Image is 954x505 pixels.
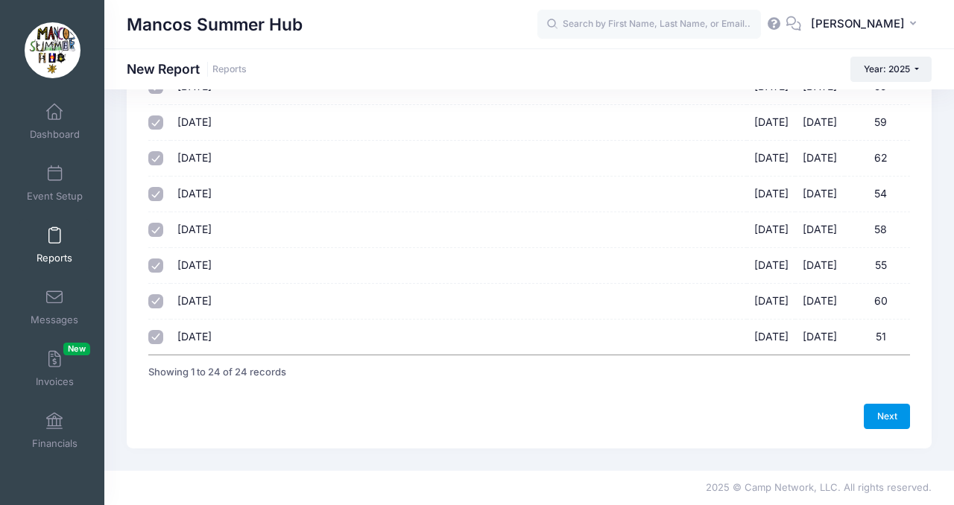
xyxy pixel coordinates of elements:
span: Invoices [36,375,74,388]
button: [PERSON_NAME] [801,7,932,42]
span: Reports [37,252,72,264]
a: Event Setup [19,157,90,209]
td: [DATE] [747,284,796,320]
td: [DATE] [747,105,796,141]
div: Showing 1 to 24 of 24 records [148,355,286,390]
td: [DATE] [795,105,844,141]
td: [DATE] [795,141,844,177]
a: InvoicesNew [19,343,90,395]
span: Messages [31,314,78,326]
td: 62 [844,141,910,177]
td: 59 [844,105,910,141]
img: Mancos Summer Hub [25,22,80,78]
a: Messages [19,281,90,333]
a: Dashboard [19,95,90,147]
td: 51 [844,320,910,355]
h1: Mancos Summer Hub [127,7,303,42]
td: [DATE] [747,320,796,355]
td: 54 [844,177,910,212]
a: Financials [19,404,90,457]
td: [DATE] [747,177,796,212]
td: [DATE] [747,248,796,284]
td: [DATE] [747,141,796,177]
span: New [63,343,90,355]
span: Dashboard [30,128,80,141]
td: [DATE] [747,212,796,248]
a: Next [864,404,910,429]
span: [DATE] [177,151,212,164]
td: [DATE] [795,177,844,212]
td: [DATE] [795,320,844,355]
span: Year: 2025 [864,63,910,74]
a: Reports [19,219,90,271]
span: [DATE] [177,115,212,128]
span: Event Setup [27,190,83,203]
span: [DATE] [177,330,212,343]
span: [DATE] [177,187,212,200]
span: [DATE] [177,294,212,307]
td: 58 [844,212,910,248]
button: Year: 2025 [850,57,932,82]
td: [DATE] [795,212,844,248]
h1: New Report [127,61,247,77]
td: [DATE] [795,248,844,284]
span: [DATE] [177,258,212,271]
td: 60 [844,284,910,320]
span: Financials [32,437,78,450]
span: [PERSON_NAME] [811,16,905,32]
span: [DATE] [177,223,212,235]
td: 55 [844,248,910,284]
a: Reports [212,64,247,75]
span: 2025 © Camp Network, LLC. All rights reserved. [706,481,932,493]
input: Search by First Name, Last Name, or Email... [537,10,761,39]
td: [DATE] [795,284,844,320]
